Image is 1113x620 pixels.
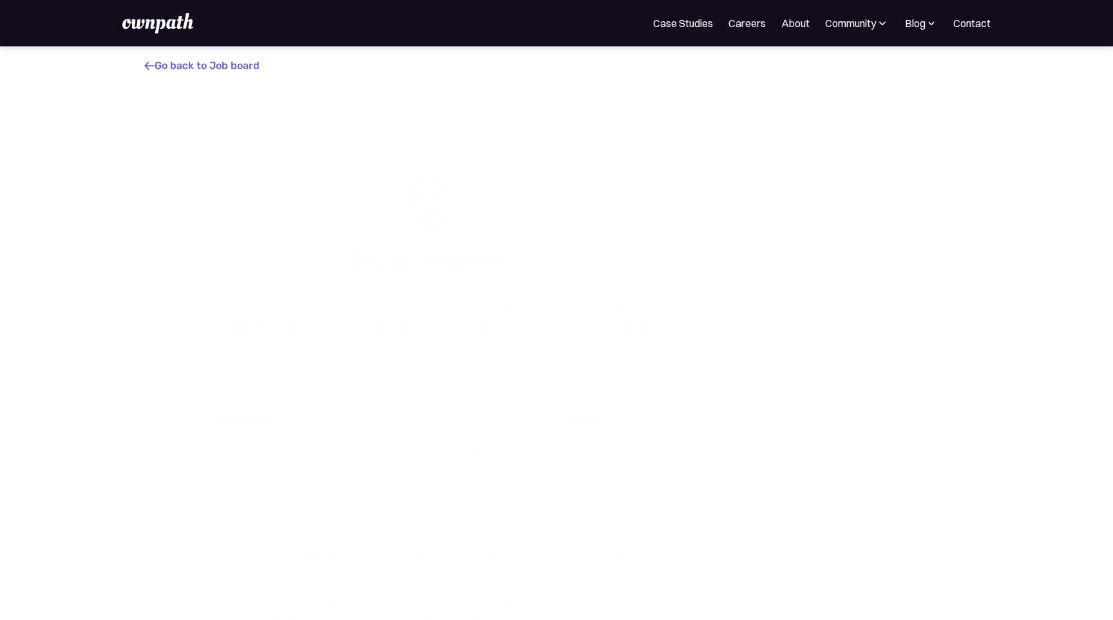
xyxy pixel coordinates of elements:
[374,302,383,311] img: Graph Icon - Job Board X Webflow Template
[203,492,653,582] p: We believe great design sits at the intersection of creative, business, and technology expertise....
[474,320,518,333] div: Contract
[493,301,513,311] div: Type
[825,15,876,31] div: Community
[728,15,766,31] a: Careers
[781,15,810,31] a: About
[479,302,488,311] img: Clock Icon - Job Board X Webflow Template
[388,301,411,311] div: Level
[825,15,889,31] div: Community
[370,320,415,333] div: Mid-level
[621,413,653,426] div: [DATE]
[953,15,991,31] a: Contact
[203,246,653,275] h1: Design Engineer
[144,59,260,72] a: Go back to Job board
[905,15,926,31] div: Blog
[609,301,635,311] div: Salary
[203,407,273,432] h2: Overview
[203,443,653,479] p: ownpath Studios is our consulting arm that partners with startups and enterprises to craft high-i...
[233,301,241,311] img: Location Icon - Job Board X Webflow Template
[246,301,282,311] div: Location
[653,15,713,31] a: Case Studies
[577,320,653,333] div: ₹ 1L — ₹1.5L pm
[144,59,155,72] span: 
[595,302,604,311] img: Money Icon - Job Board X Webflow Template
[203,320,312,333] div: [GEOGRAPHIC_DATA]
[562,413,621,426] div: Updated on:
[904,15,938,31] div: Blog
